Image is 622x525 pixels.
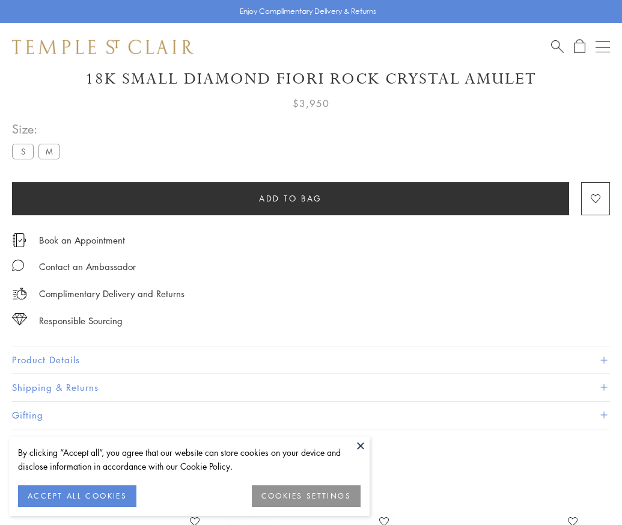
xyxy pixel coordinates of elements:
a: Search [551,39,564,54]
div: Responsible Sourcing [39,313,123,328]
span: $3,950 [293,96,329,111]
a: Book an Appointment [39,233,125,247]
a: Open Shopping Bag [574,39,585,54]
button: Shipping & Returns [12,374,610,401]
div: By clicking “Accept all”, you agree that our website can store cookies on your device and disclos... [18,446,361,473]
label: S [12,144,34,159]
button: Add to bag [12,182,569,215]
span: Add to bag [259,192,322,205]
img: icon_sourcing.svg [12,313,27,325]
p: Enjoy Complimentary Delivery & Returns [240,5,376,17]
img: icon_appointment.svg [12,233,26,247]
button: Gifting [12,402,610,429]
img: MessageIcon-01_2.svg [12,259,24,271]
img: Temple St. Clair [12,40,194,54]
button: Product Details [12,346,610,373]
div: Contact an Ambassador [39,259,136,274]
button: Open navigation [596,40,610,54]
h1: 18K Small Diamond Fiori Rock Crystal Amulet [12,69,610,90]
img: icon_delivery.svg [12,286,27,301]
button: ACCEPT ALL COOKIES [18,485,136,507]
p: Complimentary Delivery and Returns [39,286,184,301]
button: COOKIES SETTINGS [252,485,361,507]
span: Size: [12,119,65,139]
label: M [38,144,60,159]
